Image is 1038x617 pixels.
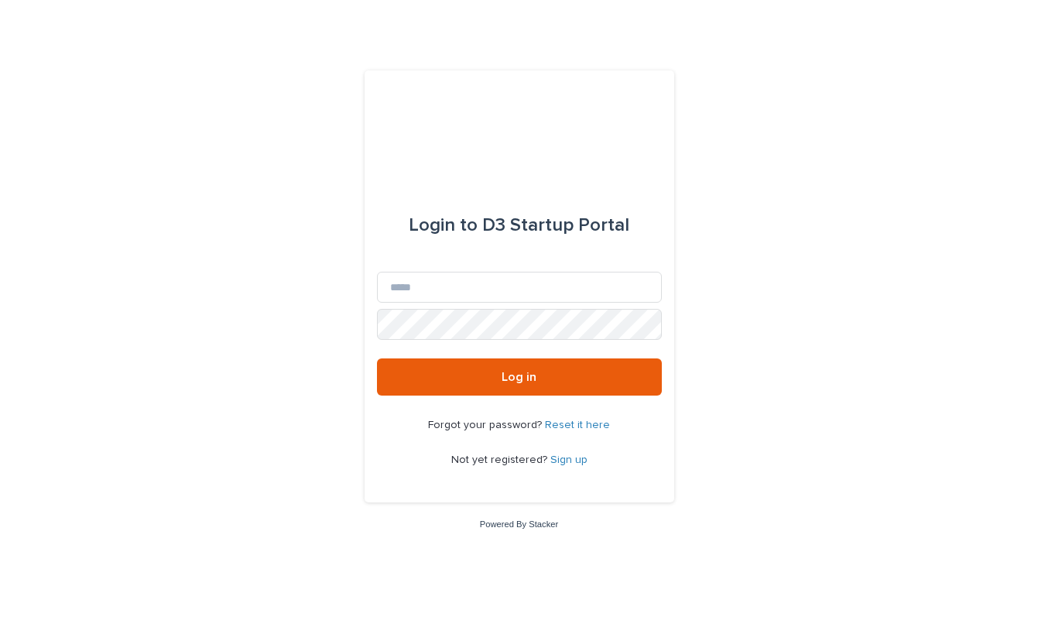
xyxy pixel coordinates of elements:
[451,454,550,465] span: Not yet registered?
[480,519,558,529] a: Powered By Stacker
[545,420,610,430] a: Reset it here
[409,204,629,247] div: D3 Startup Portal
[377,358,662,396] button: Log in
[428,420,545,430] span: Forgot your password?
[409,216,478,235] span: Login to
[502,371,536,383] span: Log in
[468,108,570,154] img: q0dI35fxT46jIlCv2fcp
[550,454,588,465] a: Sign up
